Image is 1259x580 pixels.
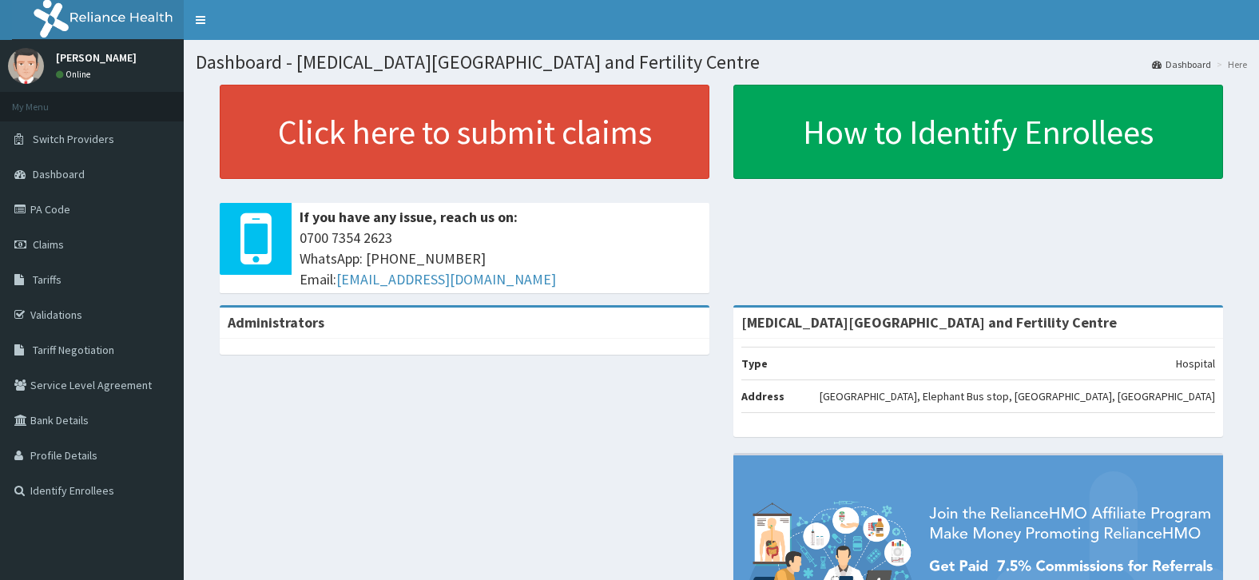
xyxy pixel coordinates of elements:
[8,48,44,84] img: User Image
[300,208,518,226] b: If you have any issue, reach us on:
[300,228,701,289] span: 0700 7354 2623 WhatsApp: [PHONE_NUMBER] Email:
[33,237,64,252] span: Claims
[33,343,114,357] span: Tariff Negotiation
[1213,58,1247,71] li: Here
[733,85,1223,179] a: How to Identify Enrollees
[196,52,1247,73] h1: Dashboard - [MEDICAL_DATA][GEOGRAPHIC_DATA] and Fertility Centre
[741,389,784,403] b: Address
[56,69,94,80] a: Online
[33,167,85,181] span: Dashboard
[741,313,1117,332] strong: [MEDICAL_DATA][GEOGRAPHIC_DATA] and Fertility Centre
[820,388,1215,404] p: [GEOGRAPHIC_DATA], Elephant Bus stop, [GEOGRAPHIC_DATA], [GEOGRAPHIC_DATA]
[336,270,556,288] a: [EMAIL_ADDRESS][DOMAIN_NAME]
[741,356,768,371] b: Type
[220,85,709,179] a: Click here to submit claims
[33,272,62,287] span: Tariffs
[1152,58,1211,71] a: Dashboard
[56,52,137,63] p: [PERSON_NAME]
[33,132,114,146] span: Switch Providers
[228,313,324,332] b: Administrators
[1176,356,1215,371] p: Hospital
